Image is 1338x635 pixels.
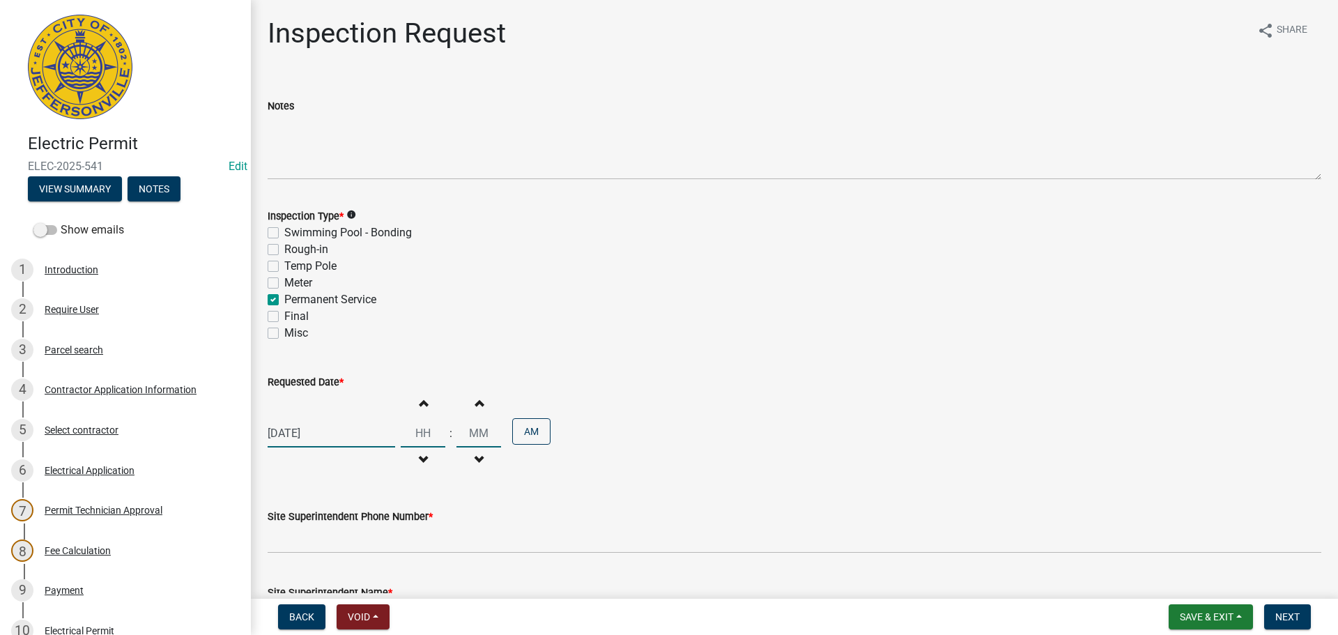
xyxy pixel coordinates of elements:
[45,586,84,595] div: Payment
[445,425,456,442] div: :
[45,345,103,355] div: Parcel search
[346,210,356,220] i: info
[28,160,223,173] span: ELEC-2025-541
[45,385,197,395] div: Contractor Application Information
[1169,604,1253,629] button: Save & Exit
[229,160,247,173] a: Edit
[11,459,33,482] div: 6
[11,259,33,281] div: 1
[28,184,122,195] wm-modal-confirm: Summary
[456,419,501,447] input: Minutes
[229,160,247,173] wm-modal-confirm: Edit Application Number
[1180,611,1233,622] span: Save & Exit
[11,499,33,521] div: 7
[11,339,33,361] div: 3
[128,176,180,201] button: Notes
[11,378,33,401] div: 4
[45,425,118,435] div: Select contractor
[337,604,390,629] button: Void
[1277,22,1307,39] span: Share
[45,305,99,314] div: Require User
[45,265,98,275] div: Introduction
[348,611,370,622] span: Void
[268,378,344,388] label: Requested Date
[268,588,392,598] label: Site Superintendent Name
[401,419,445,447] input: Hours
[284,291,376,308] label: Permanent Service
[28,15,132,119] img: City of Jeffersonville, Indiana
[284,224,412,241] label: Swimming Pool - Bonding
[284,275,312,291] label: Meter
[1264,604,1311,629] button: Next
[11,298,33,321] div: 2
[45,546,111,556] div: Fee Calculation
[512,418,551,445] button: AM
[268,419,395,447] input: mm/dd/yyyy
[268,102,294,112] label: Notes
[278,604,325,629] button: Back
[268,17,506,50] h1: Inspection Request
[128,184,180,195] wm-modal-confirm: Notes
[11,540,33,562] div: 8
[268,512,433,522] label: Site Superintendent Phone Number
[45,466,134,475] div: Electrical Application
[1257,22,1274,39] i: share
[289,611,314,622] span: Back
[284,241,328,258] label: Rough-in
[1246,17,1318,44] button: shareShare
[284,325,308,342] label: Misc
[268,212,344,222] label: Inspection Type
[28,134,240,154] h4: Electric Permit
[28,176,122,201] button: View Summary
[284,308,309,325] label: Final
[1275,611,1300,622] span: Next
[45,505,162,515] div: Permit Technician Approval
[33,222,124,238] label: Show emails
[11,419,33,441] div: 5
[11,579,33,602] div: 9
[284,258,337,275] label: Temp Pole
